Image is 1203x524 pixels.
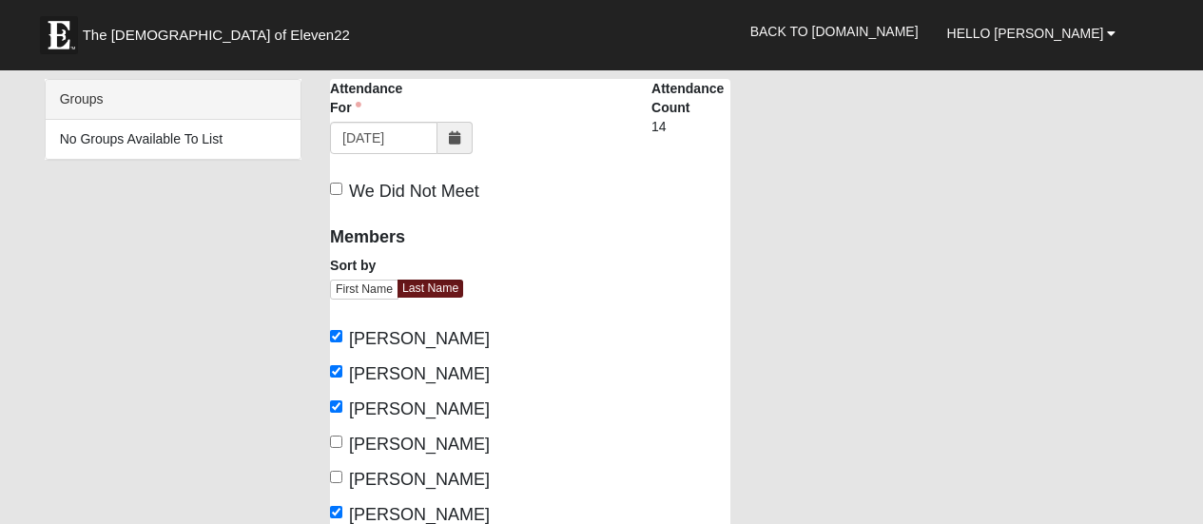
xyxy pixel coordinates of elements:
label: Attendance Count [651,79,730,117]
a: First Name [330,280,398,300]
span: [PERSON_NAME] [349,435,490,454]
span: Hello [PERSON_NAME] [947,26,1104,41]
a: Last Name [398,280,463,298]
input: [PERSON_NAME] [330,400,342,413]
span: The [DEMOGRAPHIC_DATA] of Eleven22 [83,26,350,45]
a: Hello [PERSON_NAME] [933,10,1131,57]
span: [PERSON_NAME] [349,399,490,418]
img: Eleven22 logo [40,16,78,54]
label: Sort by [330,256,376,275]
input: [PERSON_NAME] [330,365,342,378]
input: We Did Not Meet [330,183,342,195]
input: [PERSON_NAME] [330,330,342,342]
a: Back to [DOMAIN_NAME] [736,8,933,55]
a: The [DEMOGRAPHIC_DATA] of Eleven22 [30,7,411,54]
div: 14 [651,117,730,149]
label: Attendance For [330,79,409,117]
input: [PERSON_NAME] [330,436,342,448]
span: [PERSON_NAME] [349,470,490,489]
span: [PERSON_NAME] [349,329,490,348]
span: [PERSON_NAME] [349,364,490,383]
input: [PERSON_NAME] [330,471,342,483]
h4: Members [330,227,515,248]
div: Groups [46,80,301,120]
span: We Did Not Meet [349,182,479,201]
li: No Groups Available To List [46,120,301,159]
